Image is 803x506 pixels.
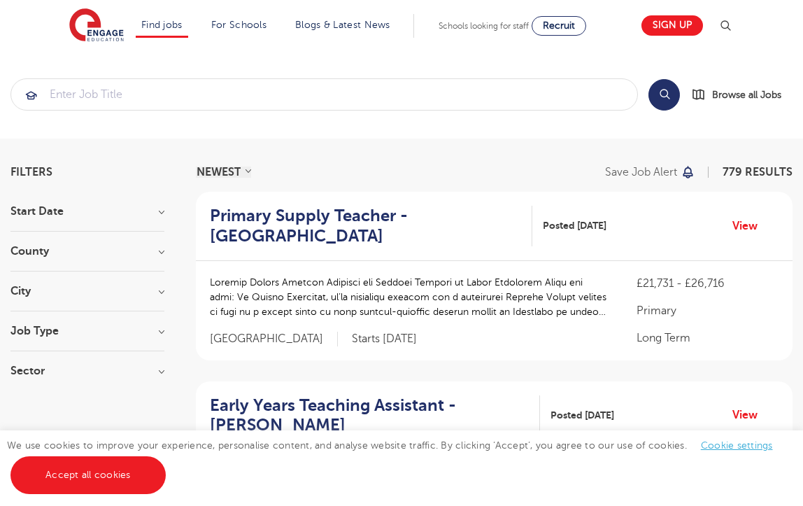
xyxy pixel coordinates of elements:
[637,275,779,292] p: £21,731 - £26,716
[712,87,781,103] span: Browse all Jobs
[352,332,417,346] p: Starts [DATE]
[532,16,586,36] a: Recruit
[69,8,124,43] img: Engage Education
[10,286,164,297] h3: City
[637,302,779,319] p: Primary
[732,217,768,235] a: View
[439,21,529,31] span: Schools looking for staff
[691,87,793,103] a: Browse all Jobs
[210,395,529,436] h2: Early Years Teaching Assistant - [PERSON_NAME]
[10,325,164,337] h3: Job Type
[210,395,540,436] a: Early Years Teaching Assistant - [PERSON_NAME]
[295,20,390,30] a: Blogs & Latest News
[605,167,695,178] button: Save job alert
[637,330,779,346] p: Long Term
[543,20,575,31] span: Recruit
[10,78,638,111] div: Submit
[11,79,637,110] input: Submit
[210,332,338,346] span: [GEOGRAPHIC_DATA]
[210,206,532,246] a: Primary Supply Teacher - [GEOGRAPHIC_DATA]
[7,440,787,480] span: We use cookies to improve your experience, personalise content, and analyse website traffic. By c...
[141,20,183,30] a: Find jobs
[210,206,521,246] h2: Primary Supply Teacher - [GEOGRAPHIC_DATA]
[732,406,768,424] a: View
[210,275,609,319] p: Loremip Dolors Ametcon Adipisci eli Seddoei Tempori ut Labor Etdolorem Aliqu eni admi: Ve Quisno ...
[211,20,267,30] a: For Schools
[10,246,164,257] h3: County
[10,456,166,494] a: Accept all cookies
[550,408,614,423] span: Posted [DATE]
[648,79,680,111] button: Search
[10,365,164,377] h3: Sector
[723,166,793,178] span: 779 RESULTS
[10,167,52,178] span: Filters
[701,440,773,451] a: Cookie settings
[10,206,164,217] h3: Start Date
[641,15,703,36] a: Sign up
[543,218,606,233] span: Posted [DATE]
[605,167,677,178] p: Save job alert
